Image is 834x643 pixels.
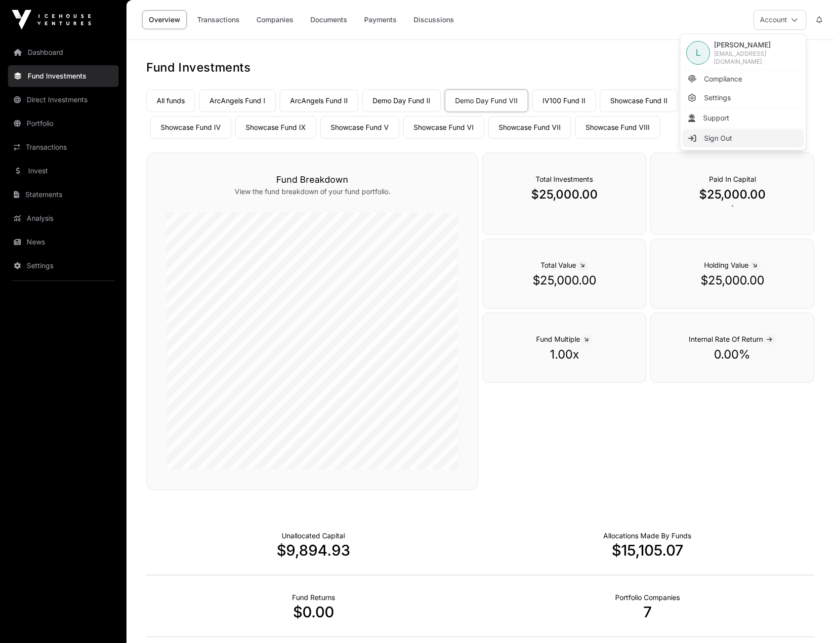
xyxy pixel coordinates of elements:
a: IV100 Fund II [532,89,596,112]
p: $25,000.00 [502,273,626,288]
a: Analysis [8,207,119,229]
span: Holding Value [704,261,761,269]
a: Portfolio [8,113,119,134]
h1: Fund Investments [146,60,814,76]
span: Internal Rate Of Return [689,335,776,343]
a: Showcase Fund VI [403,116,484,139]
button: Account [753,10,806,30]
img: Icehouse Ventures Logo [12,10,91,30]
p: Cash not yet allocated [282,531,345,541]
p: 0.00% [670,347,794,362]
h3: Fund Breakdown [167,173,458,187]
a: Demo Day Fund VII [445,89,528,112]
p: $0.00 [146,603,480,621]
a: Fund Investments [8,65,119,87]
p: Number of Companies Deployed Into [615,593,680,603]
p: Realised Returns from Funds [292,593,335,603]
span: Support [703,113,729,123]
a: Showcase Fund II [600,89,678,112]
iframe: Chat Widget [785,596,834,643]
span: Sign Out [704,133,732,143]
a: Demo Day Fund II [362,89,441,112]
p: Capital Deployed Into Companies [603,531,691,541]
a: Direct Investments [8,89,119,111]
p: 7 [480,603,814,621]
a: Settings [682,89,804,107]
p: $25,000.00 [670,273,794,288]
a: Payments [358,10,403,29]
span: Total Value [541,261,588,269]
p: 1.00x [502,347,626,362]
span: [PERSON_NAME] [714,40,800,50]
span: Fund Multiple [536,335,592,343]
a: Statements [8,184,119,205]
a: Settings [8,255,119,277]
span: Compliance [704,74,742,84]
p: $9,894.93 [146,541,480,559]
p: $25,000.00 [670,187,794,202]
a: Invest [8,160,119,182]
p: $15,105.07 [480,541,814,559]
a: ArcAngels Fund II [280,89,358,112]
span: Settings [704,93,731,103]
li: Support [682,109,804,127]
a: Showcase Fund VII [488,116,571,139]
a: ArcAngels Fund I [199,89,276,112]
p: View the fund breakdown of your fund portfolio. [167,187,458,197]
a: News [8,231,119,253]
span: L [696,46,701,60]
a: Showcase Fund VIII [575,116,660,139]
span: [EMAIL_ADDRESS][DOMAIN_NAME] [714,50,800,66]
a: Transactions [191,10,246,29]
a: Discussions [407,10,460,29]
a: Transactions [8,136,119,158]
span: Total Investments [536,175,593,183]
a: Showcase Fund V [320,116,399,139]
a: Dashboard [8,41,119,63]
span: Paid In Capital [709,175,756,183]
a: Companies [250,10,300,29]
a: Showcase Fund IX [235,116,316,139]
p: $25,000.00 [502,187,626,202]
div: ` [650,153,814,235]
a: Documents [304,10,354,29]
li: Sign Out [682,129,804,147]
a: Compliance [682,70,804,88]
a: All funds [146,89,195,112]
a: Showcase Fund IV [150,116,231,139]
a: Overview [142,10,187,29]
